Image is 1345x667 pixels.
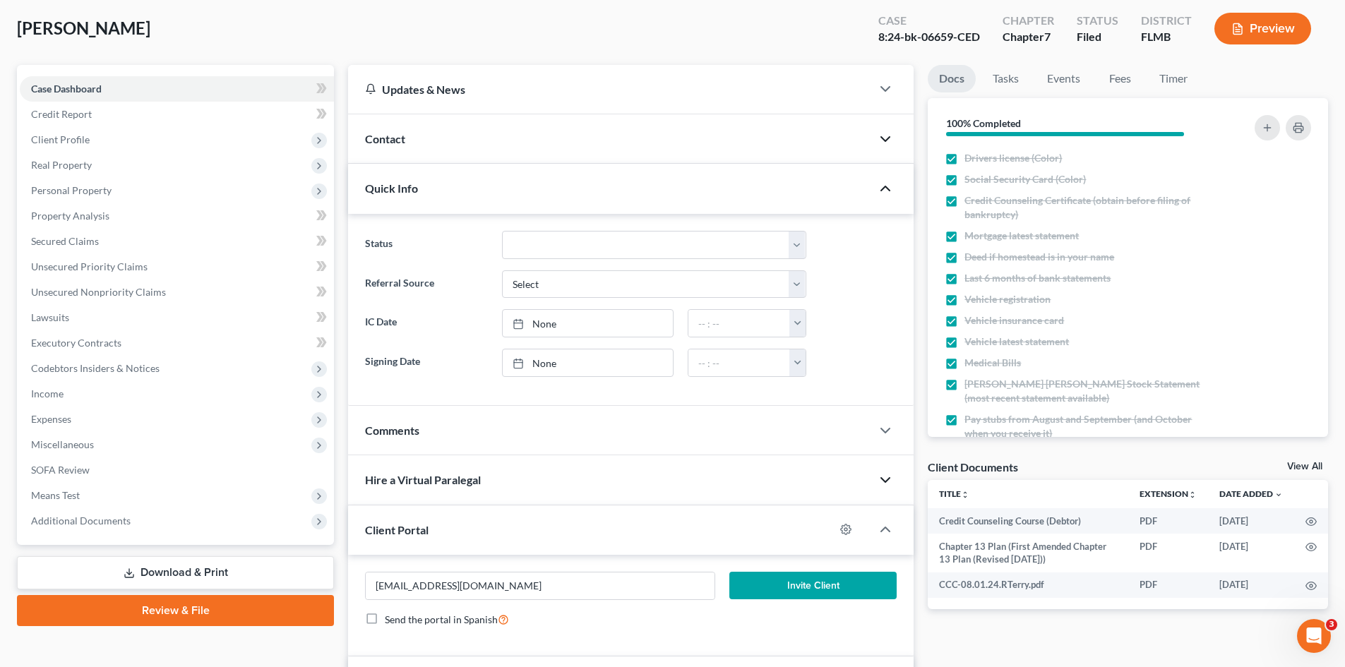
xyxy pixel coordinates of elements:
[20,330,334,356] a: Executory Contracts
[31,83,102,95] span: Case Dashboard
[503,349,673,376] a: None
[31,260,148,272] span: Unsecured Priority Claims
[878,29,980,45] div: 8:24-bk-06659-CED
[1326,619,1337,630] span: 3
[365,473,481,486] span: Hire a Virtual Paralegal
[1140,488,1197,499] a: Extensionunfold_more
[964,193,1216,222] span: Credit Counseling Certificate (obtain before filing of bankruptcy)
[928,459,1018,474] div: Client Documents
[31,159,92,171] span: Real Property
[964,356,1021,370] span: Medical Bills
[964,377,1216,405] span: [PERSON_NAME] [PERSON_NAME] Stock Statement (most recent statement available)
[358,349,494,377] label: Signing Date
[964,412,1216,440] span: Pay stubs from August and September (and October when you receive it)
[365,181,418,195] span: Quick Info
[964,335,1069,349] span: Vehicle latest statement
[981,65,1030,92] a: Tasks
[1077,29,1118,45] div: Filed
[503,310,673,337] a: None
[928,572,1128,598] td: CCC-08.01.24.RTerry.pdf
[1141,29,1192,45] div: FLMB
[1077,13,1118,29] div: Status
[365,132,405,145] span: Contact
[928,65,976,92] a: Docs
[878,13,980,29] div: Case
[31,133,90,145] span: Client Profile
[1036,65,1092,92] a: Events
[365,423,419,437] span: Comments
[31,515,131,527] span: Additional Documents
[31,286,166,298] span: Unsecured Nonpriority Claims
[31,311,69,323] span: Lawsuits
[964,229,1079,243] span: Mortgage latest statement
[688,310,790,337] input: -- : --
[17,595,334,626] a: Review & File
[1044,30,1051,43] span: 7
[20,203,334,229] a: Property Analysis
[365,523,429,536] span: Client Portal
[31,235,99,247] span: Secured Claims
[20,280,334,305] a: Unsecured Nonpriority Claims
[31,337,121,349] span: Executory Contracts
[1188,491,1197,499] i: unfold_more
[939,488,969,499] a: Titleunfold_more
[385,613,498,625] span: Send the portal in Spanish
[31,413,71,425] span: Expenses
[1214,13,1311,44] button: Preview
[1003,13,1054,29] div: Chapter
[964,313,1064,328] span: Vehicle insurance card
[964,271,1111,285] span: Last 6 months of bank statements
[365,82,854,97] div: Updates & News
[20,457,334,483] a: SOFA Review
[31,464,90,476] span: SOFA Review
[358,270,494,299] label: Referral Source
[31,108,92,120] span: Credit Report
[20,229,334,254] a: Secured Claims
[688,349,790,376] input: -- : --
[358,309,494,337] label: IC Date
[1208,508,1294,534] td: [DATE]
[20,254,334,280] a: Unsecured Priority Claims
[31,210,109,222] span: Property Analysis
[961,491,969,499] i: unfold_more
[964,250,1114,264] span: Deed if homestead is in your name
[366,572,714,599] input: Enter email
[1097,65,1142,92] a: Fees
[20,102,334,127] a: Credit Report
[31,438,94,450] span: Miscellaneous
[964,151,1062,165] span: Drivers license (Color)
[1003,29,1054,45] div: Chapter
[1148,65,1199,92] a: Timer
[1128,572,1208,598] td: PDF
[1297,619,1331,653] iframe: Intercom live chat
[1128,508,1208,534] td: PDF
[964,292,1051,306] span: Vehicle registration
[1287,462,1322,471] a: View All
[31,362,160,374] span: Codebtors Insiders & Notices
[1128,534,1208,572] td: PDF
[20,305,334,330] a: Lawsuits
[1274,491,1283,499] i: expand_more
[17,556,334,589] a: Download & Print
[1208,534,1294,572] td: [DATE]
[729,572,897,600] button: Invite Client
[1141,13,1192,29] div: District
[964,172,1086,186] span: Social Security Card (Color)
[17,18,150,38] span: [PERSON_NAME]
[31,184,112,196] span: Personal Property
[928,534,1128,572] td: Chapter 13 Plan (First Amended Chapter 13 Plan (Revised [DATE]))
[946,117,1021,129] strong: 100% Completed
[20,76,334,102] a: Case Dashboard
[31,387,64,399] span: Income
[31,489,80,501] span: Means Test
[1208,572,1294,598] td: [DATE]
[358,231,494,259] label: Status
[928,508,1128,534] td: Credit Counseling Course (Debtor)
[1219,488,1283,499] a: Date Added expand_more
